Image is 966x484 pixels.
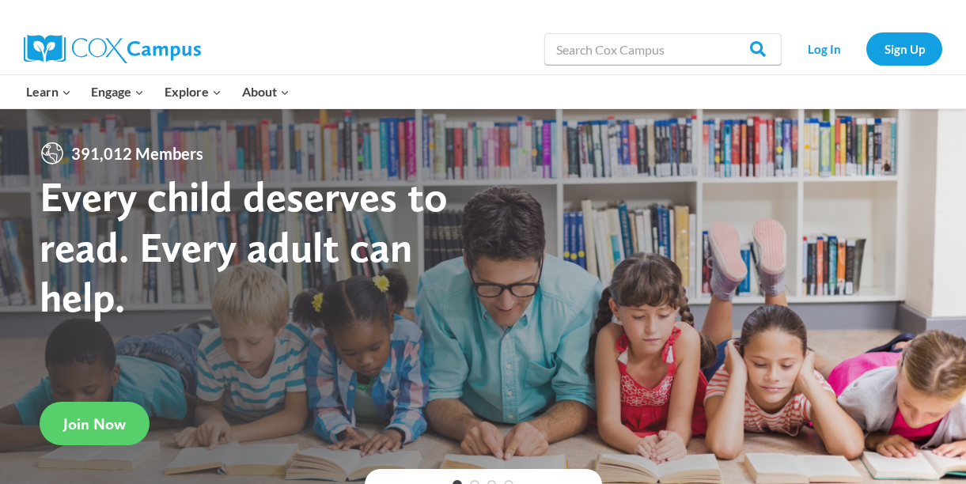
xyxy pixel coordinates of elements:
[544,33,782,65] input: Search Cox Campus
[16,75,299,108] nav: Primary Navigation
[242,81,290,102] span: About
[63,414,126,433] span: Join Now
[26,81,71,102] span: Learn
[24,35,201,63] img: Cox Campus
[40,171,448,322] strong: Every child deserves to read. Every adult can help.
[790,32,942,65] nav: Secondary Navigation
[65,141,210,166] span: 391,012 Members
[790,32,858,65] a: Log In
[91,81,144,102] span: Engage
[40,402,150,445] a: Join Now
[165,81,222,102] span: Explore
[866,32,942,65] a: Sign Up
